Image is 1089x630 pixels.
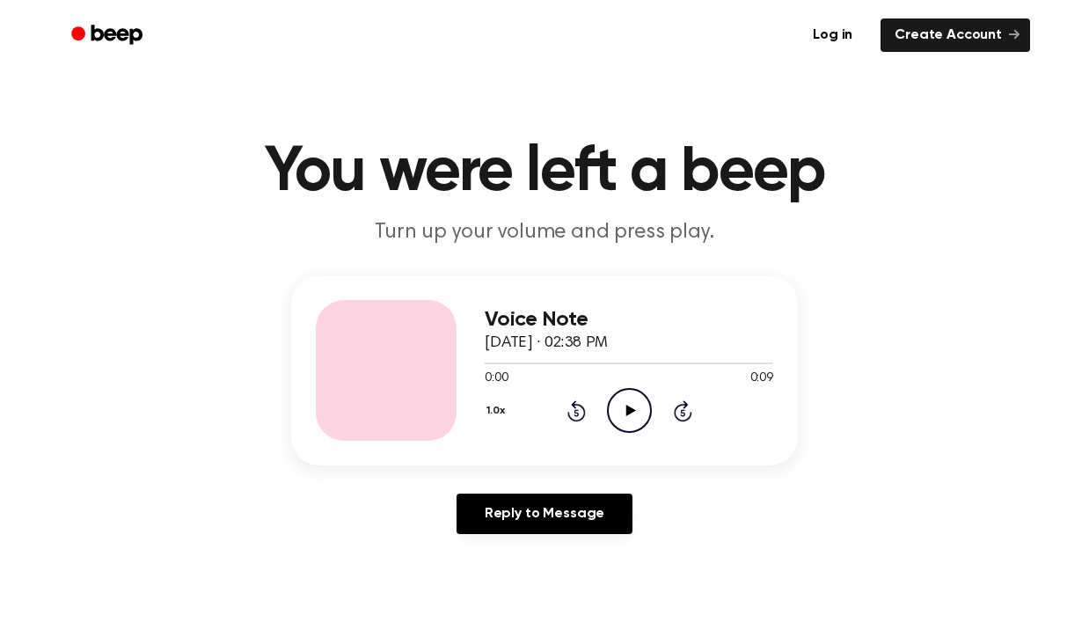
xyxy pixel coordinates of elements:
[485,396,511,426] button: 1.0x
[795,15,870,55] a: Log in
[485,335,608,351] span: [DATE] · 02:38 PM
[59,18,158,53] a: Beep
[485,308,773,332] h3: Voice Note
[750,370,773,388] span: 0:09
[94,141,995,204] h1: You were left a beep
[457,494,632,534] a: Reply to Message
[485,370,508,388] span: 0:00
[881,18,1030,52] a: Create Account
[207,218,882,247] p: Turn up your volume and press play.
